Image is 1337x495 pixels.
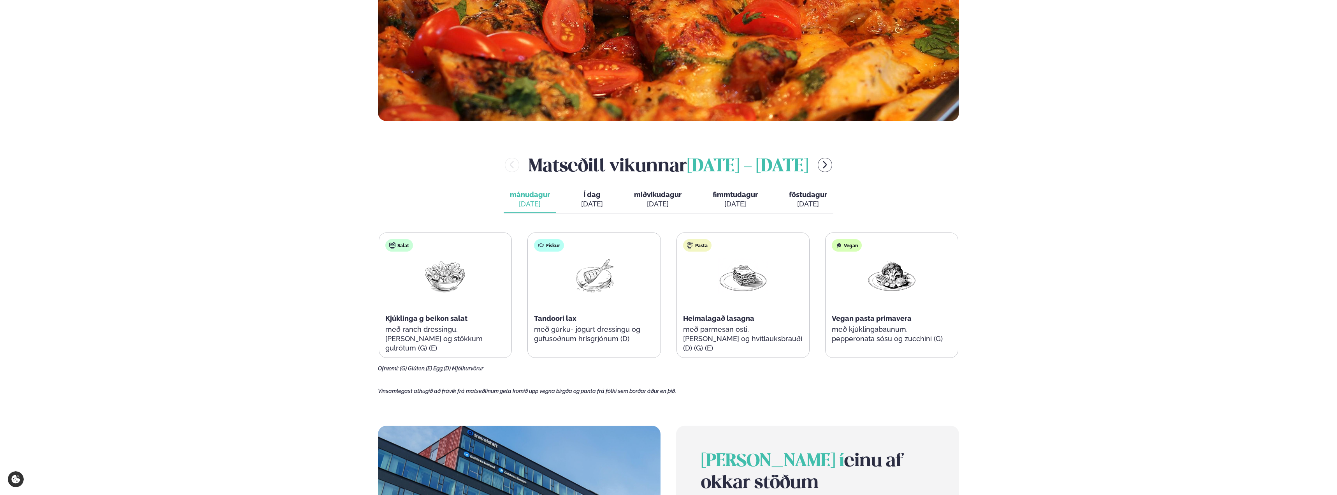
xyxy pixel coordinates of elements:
div: Fiskur [534,239,564,252]
a: Cookie settings [8,471,24,487]
div: Salat [385,239,413,252]
h2: einu af okkar stöðum [701,451,934,494]
h2: Matseðill vikunnar [529,152,808,178]
img: Vegan.png [867,258,917,294]
div: [DATE] [510,199,550,209]
span: fimmtudagur [713,190,758,199]
span: Ofnæmi: [378,365,399,372]
button: menu-btn-left [505,158,519,172]
span: [PERSON_NAME] í [701,453,844,470]
p: með gúrku- jógúrt dressingu og gufusoðnum hrísgrjónum (D) [534,325,654,344]
span: (G) Glúten, [400,365,426,372]
span: Vinsamlegast athugið að frávik frá matseðlinum geta komið upp vegna birgða og panta frá fólki sem... [378,388,676,394]
img: Fish.png [569,258,619,294]
div: [DATE] [789,199,827,209]
span: mánudagur [510,190,550,199]
img: Lasagna.png [718,258,768,294]
span: Tandoori lax [534,314,576,322]
span: (D) Mjólkurvörur [444,365,483,372]
div: [DATE] [713,199,758,209]
img: pasta.svg [687,242,693,248]
img: salad.svg [389,242,395,248]
div: Pasta [683,239,712,252]
span: (E) Egg, [426,365,444,372]
button: fimmtudagur [DATE] [706,187,764,213]
button: miðvikudagur [DATE] [628,187,688,213]
p: með kjúklingabaunum, pepperonata sósu og zucchini (G) [832,325,952,344]
span: miðvikudagur [634,190,682,199]
span: Heimalagað lasagna [683,314,754,322]
img: Vegan.svg [836,242,842,248]
button: menu-btn-right [818,158,832,172]
img: fish.svg [538,242,544,248]
span: Vegan pasta primavera [832,314,912,322]
p: með ranch dressingu, [PERSON_NAME] og stökkum gulrótum (G) (E) [385,325,505,353]
img: Salad.png [420,258,470,294]
button: föstudagur [DATE] [783,187,833,213]
div: Vegan [832,239,862,252]
div: [DATE] [634,199,682,209]
button: Í dag [DATE] [575,187,609,213]
p: með parmesan osti, [PERSON_NAME] og hvítlauksbrauði (D) (G) (E) [683,325,803,353]
span: [DATE] - [DATE] [687,158,808,175]
span: Kjúklinga g beikon salat [385,314,467,322]
span: Í dag [581,190,603,199]
span: föstudagur [789,190,827,199]
button: mánudagur [DATE] [504,187,556,213]
div: [DATE] [581,199,603,209]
